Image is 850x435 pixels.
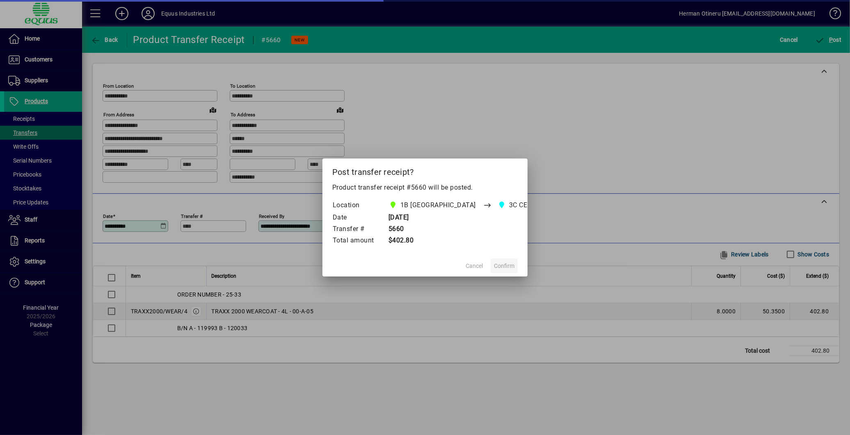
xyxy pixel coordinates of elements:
[332,224,382,235] td: Transfer #
[332,235,382,247] td: Total amount
[332,212,382,224] td: Date
[382,224,564,235] td: 5660
[509,200,549,210] span: 3C CENTRAL
[382,212,564,224] td: [DATE]
[332,183,518,193] p: Product transfer receipt #5660 will be posted.
[382,235,564,247] td: $402.80
[322,159,528,182] h2: Post transfer receipt?
[332,199,382,212] td: Location
[496,199,552,211] span: 3C CENTRAL
[400,200,476,210] span: 1B [GEOGRAPHIC_DATA]
[387,199,479,211] span: 1B BLENHEIM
